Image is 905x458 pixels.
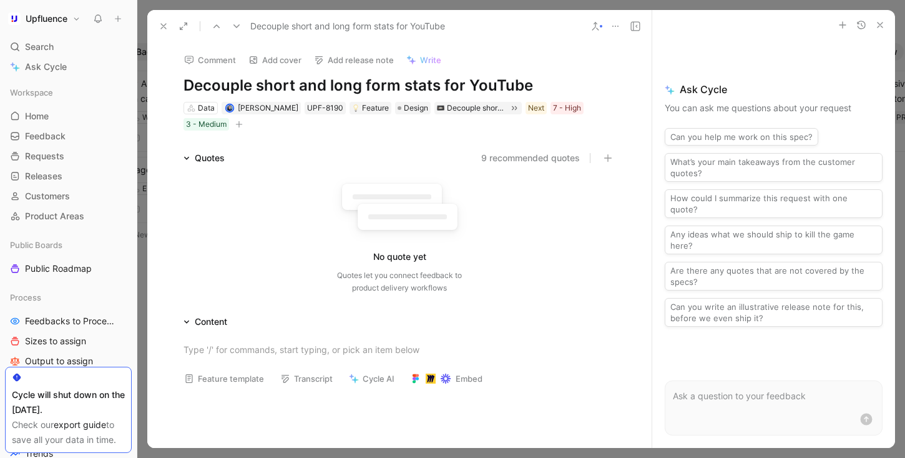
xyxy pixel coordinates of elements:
[25,355,93,367] span: Output to assign
[665,262,883,291] button: Are there any quotes that are not covered by the specs?
[25,335,86,347] span: Sizes to assign
[665,128,818,146] button: Can you help me work on this spec?
[54,419,106,430] a: export guide
[401,51,447,69] button: Write
[5,37,132,56] div: Search
[26,13,67,24] h1: Upfluence
[665,153,883,182] button: What’s your main takeaways from the customer quotes?
[373,249,426,264] div: No quote yet
[5,288,132,307] div: Process
[25,170,62,182] span: Releases
[665,82,883,97] span: Ask Cycle
[243,51,307,69] button: Add cover
[665,189,883,218] button: How could I summarize this request with one quote?
[25,190,70,202] span: Customers
[665,226,883,254] button: Any ideas what we should ship to kill the game here?
[5,187,132,206] a: Customers
[25,150,64,162] span: Requests
[481,151,580,166] button: 9 recommended quotes
[238,103,298,112] span: [PERSON_NAME]
[5,332,132,351] a: Sizes to assign
[25,210,84,222] span: Product Areas
[404,102,428,114] span: Design
[307,102,343,114] div: UPF-8190
[183,76,615,96] h1: Decouple short and long form stats for YouTube
[179,151,230,166] div: Quotes
[5,236,132,254] div: Public Boards
[405,370,488,387] button: Embed
[5,288,132,391] div: ProcessFeedbacks to ProcessSizes to assignOutput to assignBusiness Focus to assign
[179,51,242,69] button: Comment
[5,57,132,76] a: Ask Cycle
[12,387,125,417] div: Cycle will shut down on the [DATE].
[553,102,581,114] div: 7 - High
[179,370,270,387] button: Feature template
[5,127,132,146] a: Feedback
[10,86,53,99] span: Workspace
[528,102,544,114] div: Next
[198,102,215,114] div: Data
[5,259,132,278] a: Public Roadmap
[5,207,132,226] a: Product Areas
[5,167,132,186] a: Releases
[665,101,883,116] p: You can ask me questions about your request
[25,262,92,275] span: Public Roadmap
[343,370,400,387] button: Cycle AI
[5,107,132,126] a: Home
[308,51,399,69] button: Add release note
[25,39,54,54] span: Search
[25,59,67,74] span: Ask Cycle
[10,239,62,251] span: Public Boards
[350,102,391,114] div: 💡Feature
[437,104,444,112] img: 📼
[10,291,41,304] span: Process
[275,370,338,387] button: Transcript
[195,314,227,329] div: Content
[5,236,132,278] div: Public BoardsPublic Roadmap
[25,110,49,122] span: Home
[250,19,445,34] span: Decouple short and long form stats for YouTube
[186,118,227,131] div: 3 - Medium
[179,314,232,329] div: Content
[352,104,360,112] img: 💡
[12,417,125,447] div: Check our to save all your data in time.
[352,102,389,114] div: Feature
[665,298,883,327] button: Can you write an illustrative release note for this, before we even ship it?
[5,352,132,371] a: Output to assign
[8,12,21,25] img: Upfluence
[195,151,225,166] div: Quotes
[5,312,132,331] a: Feedbacks to Process
[447,102,506,114] div: Decouple short and long form stats for youtube
[420,54,441,66] span: Write
[337,269,462,294] div: Quotes let you connect feedback to product delivery workflows
[25,315,114,327] span: Feedbacks to Process
[5,147,132,166] a: Requests
[395,102,431,114] div: Design
[25,130,66,142] span: Feedback
[5,10,84,27] button: UpfluenceUpfluence
[226,104,233,111] img: avatar
[5,83,132,102] div: Workspace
